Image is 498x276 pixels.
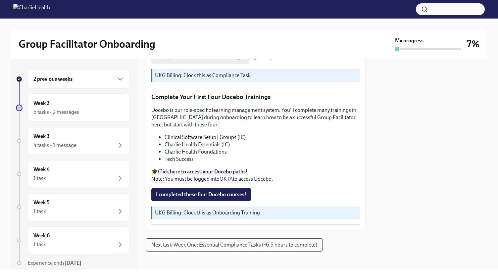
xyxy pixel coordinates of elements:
[467,38,479,50] h3: 7%
[19,37,155,51] h2: Group Facilitator Onboarding
[151,107,360,128] p: Docebo is our role-specific learning management system. You'll complete many trainings in [GEOGRA...
[33,109,79,116] div: 5 tasks • 2 messages
[165,156,360,163] li: Tech Success
[16,127,130,155] a: Week 34 tasks • 1 message
[33,142,76,149] div: 4 tasks • 1 message
[65,260,81,266] strong: [DATE]
[16,226,130,254] a: Week 61 task
[165,134,360,141] li: Clinical Software Setup | Groups (IC)
[165,141,360,148] li: Charlie Health Essentials (IC)
[33,241,46,248] div: 1 task
[33,199,50,206] h6: Week 5
[259,55,284,60] span: Completed
[16,193,130,221] a: Week 51 task
[155,72,357,79] p: UKG Billing: Clock this as Compliance Task
[13,4,50,15] img: CharlieHealth
[151,93,360,101] p: Complete Your First Four Docebo Trainings
[33,133,50,140] h6: Week 3
[151,188,251,201] button: I completed these four Docebo courses!
[395,37,423,44] strong: My progress
[33,166,50,173] h6: Week 4
[151,242,317,248] span: Next task : Week One: Essential Compliance Tasks (~6.5 hours to complete)
[155,209,357,216] p: UKG Billing: Clock this as Onboarding Training
[33,100,49,107] h6: Week 2
[158,168,248,175] a: Click here to access your Docebo paths!
[220,176,233,182] a: OKTA
[16,160,130,188] a: Week 41 task
[33,208,46,215] div: 1 task
[16,94,130,122] a: Week 25 tasks • 2 messages
[28,260,81,266] span: Experience ends
[165,148,360,156] li: Charlie Health Foundations
[146,238,323,252] button: Next task:Week One: Essential Compliance Tasks (~6.5 hours to complete)
[33,75,73,83] h6: 2 previous weeks
[156,191,246,198] span: I completed these four Docebo courses!
[28,69,130,89] div: 2 previous weeks
[33,232,50,239] h6: Week 6
[151,168,360,183] p: 🎓 Note: You must be logged into to access Docebo.
[33,175,46,182] div: 1 task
